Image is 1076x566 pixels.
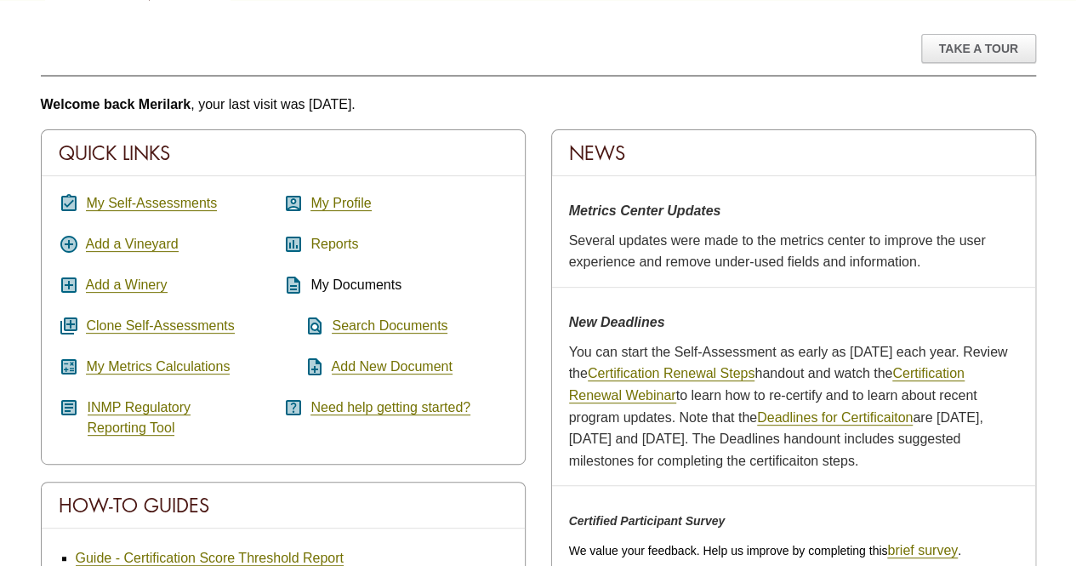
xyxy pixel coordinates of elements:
[76,551,344,566] a: Guide - Certification Score Threshold Report
[552,130,1035,176] div: News
[887,543,958,558] a: brief survey
[283,275,304,295] i: description
[86,277,168,293] a: Add a Winery
[569,315,665,329] strong: New Deadlines
[569,341,1018,472] p: You can start the Self-Assessment as early as [DATE] each year. Review the handout and watch the ...
[569,203,721,218] strong: Metrics Center Updates
[42,483,525,529] div: How-To Guides
[86,318,234,334] a: Clone Self-Assessments
[41,97,191,111] b: Welcome back Merilark
[59,357,79,377] i: calculate
[310,400,470,415] a: Need help getting started?
[332,318,447,334] a: Search Documents
[569,514,726,528] em: Certified Participant Survey
[921,34,1036,63] div: Take A Tour
[88,400,191,436] a: INMP RegulatoryReporting Tool
[332,359,453,374] a: Add New Document
[59,193,79,214] i: assignment_turned_in
[283,193,304,214] i: account_box
[59,275,79,295] i: add_box
[569,233,986,270] span: Several updates were made to the metrics center to improve the user experience and remove under-u...
[41,94,1036,116] p: , your last visit was [DATE].
[86,359,230,374] a: My Metrics Calculations
[283,397,304,418] i: help_center
[588,366,755,381] a: Certification Renewal Steps
[757,410,913,426] a: Deadlines for Certificaiton
[283,316,325,336] i: find_in_page
[310,277,401,292] span: My Documents
[569,366,965,403] a: Certification Renewal Webinar
[310,196,371,211] a: My Profile
[86,237,179,252] a: Add a Vineyard
[283,234,304,254] i: assessment
[569,544,961,557] span: We value your feedback. Help us improve by completing this .
[59,234,79,254] i: add_circle
[310,237,358,252] a: Reports
[283,357,325,377] i: note_add
[86,196,217,211] a: My Self-Assessments
[42,130,525,176] div: Quick Links
[59,316,79,336] i: queue
[59,397,79,418] i: article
